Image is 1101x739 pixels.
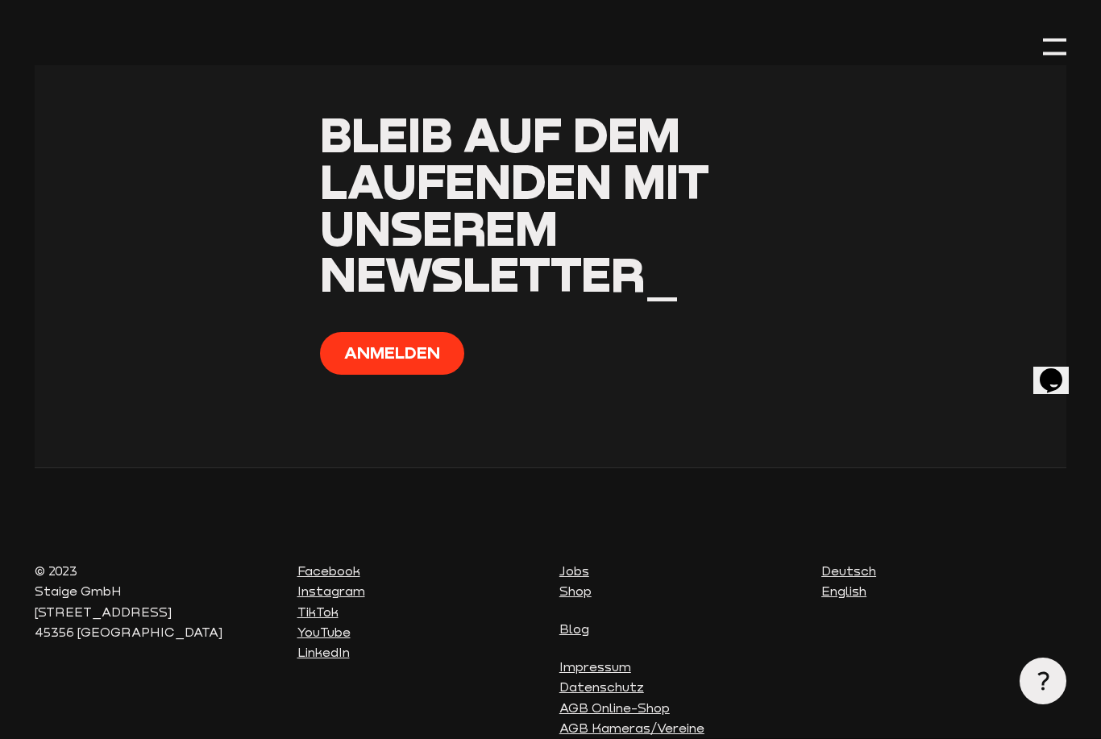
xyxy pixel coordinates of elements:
[559,563,589,578] a: Jobs
[559,700,670,715] a: AGB Online-Shop
[297,563,360,578] a: Facebook
[297,645,350,659] a: LinkedIn
[35,561,280,642] p: © 2023 Staige GmbH [STREET_ADDRESS] 45356 [GEOGRAPHIC_DATA]
[821,583,866,598] a: English
[559,679,644,694] a: Datenschutz
[297,583,365,598] a: Instagram
[320,245,679,302] span: Newsletter_
[559,720,704,735] a: AGB Kameras/Vereine
[821,563,876,578] a: Deutsch
[559,659,631,674] a: Impressum
[559,583,592,598] a: Shop
[320,106,709,255] span: Bleib auf dem Laufenden mit unserem
[320,332,464,374] button: Anmelden
[297,625,351,639] a: YouTube
[559,621,589,636] a: Blog
[1033,346,1085,394] iframe: chat widget
[297,604,339,619] a: TikTok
